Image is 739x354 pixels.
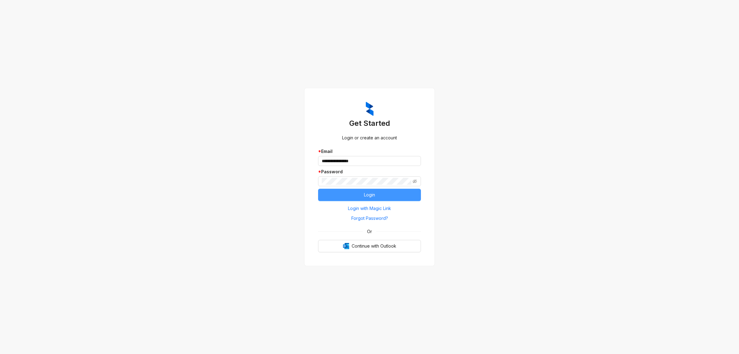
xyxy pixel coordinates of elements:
[318,213,421,223] button: Forgot Password?
[363,228,376,235] span: Or
[343,243,349,249] img: Outlook
[318,118,421,128] h3: Get Started
[364,191,375,198] span: Login
[318,189,421,201] button: Login
[351,215,388,222] span: Forgot Password?
[318,134,421,141] div: Login or create an account
[413,179,417,183] span: eye-invisible
[318,240,421,252] button: OutlookContinue with Outlook
[366,102,374,116] img: ZumaIcon
[318,148,421,155] div: Email
[352,243,396,249] span: Continue with Outlook
[348,205,391,212] span: Login with Magic Link
[318,168,421,175] div: Password
[318,204,421,213] button: Login with Magic Link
